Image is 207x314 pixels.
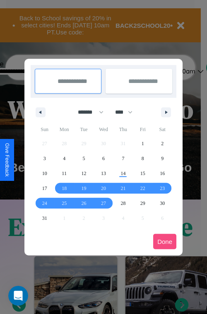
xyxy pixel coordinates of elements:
span: 16 [160,166,165,181]
span: 20 [101,181,106,196]
span: 29 [140,196,145,211]
button: 18 [54,181,74,196]
span: 8 [142,151,144,166]
span: 18 [62,181,67,196]
iframe: Intercom live chat [8,286,28,306]
span: 31 [42,211,47,226]
span: Tue [74,123,94,136]
span: 13 [101,166,106,181]
span: 14 [120,166,125,181]
span: 23 [160,181,165,196]
button: 9 [153,151,172,166]
button: 10 [35,166,54,181]
span: 3 [43,151,46,166]
span: 21 [120,181,125,196]
span: Sun [35,123,54,136]
button: 7 [113,151,133,166]
span: 2 [161,136,164,151]
button: 8 [133,151,152,166]
button: 20 [94,181,113,196]
button: 13 [94,166,113,181]
span: 4 [63,151,65,166]
span: 12 [82,166,87,181]
button: 2 [153,136,172,151]
span: 26 [82,196,87,211]
button: 30 [153,196,172,211]
span: 15 [140,166,145,181]
button: 25 [54,196,74,211]
span: Fri [133,123,152,136]
span: 6 [102,151,105,166]
button: 11 [54,166,74,181]
button: 26 [74,196,94,211]
span: 30 [160,196,165,211]
button: 22 [133,181,152,196]
button: Done [153,234,176,249]
button: 3 [35,151,54,166]
span: 1 [142,136,144,151]
button: 16 [153,166,172,181]
span: 17 [42,181,47,196]
span: 28 [120,196,125,211]
span: 22 [140,181,145,196]
button: 14 [113,166,133,181]
span: 24 [42,196,47,211]
button: 29 [133,196,152,211]
button: 4 [54,151,74,166]
button: 21 [113,181,133,196]
button: 6 [94,151,113,166]
button: 27 [94,196,113,211]
button: 1 [133,136,152,151]
span: 7 [122,151,124,166]
button: 17 [35,181,54,196]
button: 15 [133,166,152,181]
span: 10 [42,166,47,181]
span: 5 [83,151,85,166]
span: 9 [161,151,164,166]
span: 19 [82,181,87,196]
span: Sat [153,123,172,136]
button: 5 [74,151,94,166]
button: 12 [74,166,94,181]
button: 24 [35,196,54,211]
button: 19 [74,181,94,196]
span: 25 [62,196,67,211]
span: Mon [54,123,74,136]
span: Wed [94,123,113,136]
button: 28 [113,196,133,211]
span: 11 [62,166,67,181]
div: Give Feedback [4,143,10,177]
span: 27 [101,196,106,211]
span: Thu [113,123,133,136]
button: 31 [35,211,54,226]
button: 23 [153,181,172,196]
